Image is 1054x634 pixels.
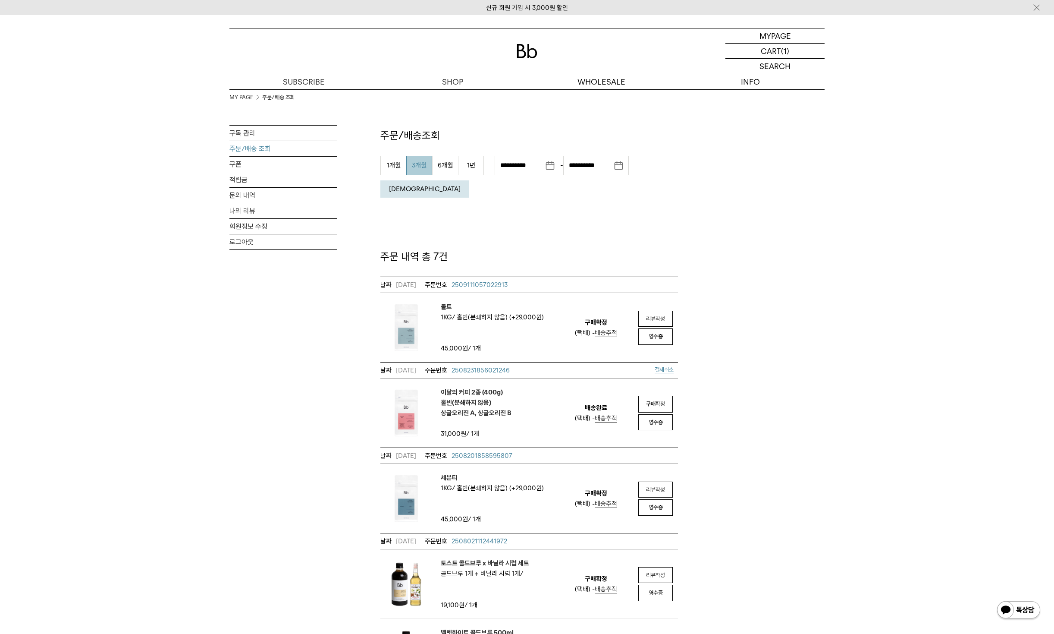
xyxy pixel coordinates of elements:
p: MYPAGE [759,28,791,43]
a: 쿠폰 [229,157,337,172]
span: 영수증 [649,333,663,340]
span: 구매확정 [646,401,665,407]
span: 영수증 [649,419,663,426]
a: 결제취소 [655,366,674,373]
span: 2508021112441972 [452,537,507,545]
a: 로그아웃 [229,234,337,249]
p: (1) [781,44,789,58]
a: 토스트 콜드브루 x 바닐라 시럽 세트 [441,558,529,568]
td: / 1개 [441,343,514,353]
a: 몰트 [441,302,544,312]
strong: 19,100원 [441,601,464,609]
img: 로고 [517,44,537,58]
a: 회원정보 수정 [229,219,337,234]
em: 구매확정 [585,574,607,584]
button: [DEMOGRAPHIC_DATA] [380,180,469,198]
span: 콜드브루 1개 + 바닐라 시럽 1개 [441,570,524,577]
a: 나의 리뷰 [229,203,337,218]
em: [DATE] [380,365,416,375]
span: 영수증 [649,504,663,511]
em: 리뷰작성 [646,486,665,493]
em: 구매확정 [585,488,607,498]
div: (택배) - [575,328,617,338]
button: 3개월 [406,156,432,175]
div: (택배) - [575,413,617,423]
a: 리뷰작성 [638,567,673,584]
p: SHOP [378,74,527,89]
td: / 1개 [441,514,514,524]
p: SEARCH [759,59,790,74]
div: (택배) - [575,498,617,509]
p: INFO [676,74,825,89]
a: MYPAGE [725,28,825,44]
em: [DATE] [380,536,416,546]
em: [DATE] [380,280,416,290]
a: 영수증 [638,585,673,601]
a: 주문/배송 조회 [229,141,337,156]
span: 배송추적 [595,500,617,508]
span: 2508231856021246 [452,366,510,374]
strong: 45,000원 [441,344,468,352]
img: 토스트 콜드브루 x 바닐라 시럽 세트 [380,558,432,610]
td: / 1개 [441,600,514,610]
td: / 1개 [441,429,514,439]
a: 영수증 [638,414,673,431]
a: 적립금 [229,172,337,187]
a: 배송추적 [595,500,617,508]
div: (택배) - [575,584,617,594]
a: 신규 회원 가입 시 3,000원 할인 [486,4,568,12]
strong: 31,000원 [441,430,466,438]
p: CART [761,44,781,58]
img: 카카오톡 채널 1:1 채팅 버튼 [996,600,1041,621]
span: 1kg [441,484,455,492]
span: 홀빈(분쇄하지 않음) (+29,000원) [457,313,544,321]
a: 2508231856021246 [425,365,510,375]
a: 영수증 [638,328,673,345]
a: 2508201858595807 [425,451,512,461]
strong: 45,000원 [441,515,468,523]
a: 구독 관리 [229,126,337,141]
a: MY PAGE [229,93,254,102]
span: 2508201858595807 [452,452,512,460]
a: 배송추적 [595,414,617,423]
a: CART (1) [725,44,825,59]
a: 리뷰작성 [638,482,673,498]
button: 1개월 [380,156,406,175]
a: 영수증 [638,499,673,516]
a: 리뷰작성 [638,311,673,327]
img: 이달의 커피 [380,387,432,439]
em: 구매확정 [585,317,607,328]
a: 이달의 커피 2종 (400g)홀빈(분쇄하지 않음)싱글오리진 A, 싱글오리진 B [441,387,511,418]
em: 리뷰작성 [646,315,665,322]
em: 배송완료 [585,403,607,413]
a: 배송추적 [595,329,617,337]
span: 홀빈(분쇄하지 않음) (+29,000원) [457,484,544,492]
em: 이달의 커피 2종 (400g) 홀빈(분쇄하지 않음) 싱글오리진 A, 싱글오리진 B [441,387,511,418]
p: 주문 내역 총 7건 [380,249,678,264]
span: 2509111057022913 [452,281,508,289]
a: 2508021112441972 [425,536,507,546]
a: 문의 내역 [229,188,337,203]
em: [DATE] [380,451,416,461]
span: 1kg [441,313,455,321]
a: 구매확정 [638,396,673,413]
img: 세븐티 [380,473,432,524]
a: 주문/배송 조회 [262,93,295,102]
a: SUBSCRIBE [229,74,378,89]
a: 세븐티 [441,473,544,483]
a: 배송추적 [595,585,617,593]
em: [DEMOGRAPHIC_DATA] [389,185,461,193]
img: 몰트 [380,302,432,353]
p: 주문/배송조회 [380,128,678,143]
a: 2509111057022913 [425,280,508,290]
button: 1년 [458,156,484,175]
p: WHOLESALE [527,74,676,89]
